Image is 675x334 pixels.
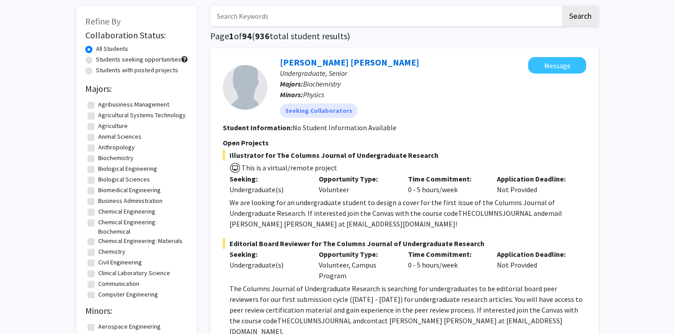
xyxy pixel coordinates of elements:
button: Message Gibson Tschappler [528,57,586,74]
iframe: Chat [7,294,38,327]
div: 0 - 5 hours/week [401,249,491,281]
p: Opportunity Type: [319,249,395,260]
label: Business Administration [98,196,162,206]
label: Biological Sciences [98,175,150,184]
b: Majors: [280,79,303,88]
label: Agribusiness Management [98,100,169,109]
label: Biochemistry [98,153,133,163]
label: Biological Engineering [98,164,157,173]
label: Communication [98,279,139,289]
label: Computer Engineering [98,290,158,299]
h2: Minors: [85,305,188,316]
h1: Page of ( total student results) [210,31,599,41]
span: Editorial Board Reviewer for The Columns Journal of Undergraduate Research [223,238,586,249]
span: Refine By [85,16,121,27]
p: Application Deadline: [497,249,573,260]
span: THECOLUMNSJOURNAL and [277,316,364,325]
span: Undergraduate, Senior [280,69,347,78]
span: Physics [303,90,324,99]
p: Time Commitment: [408,173,484,184]
p: Time Commitment: [408,249,484,260]
label: All Students [96,44,128,54]
div: 0 - 5 hours/week [401,173,491,195]
span: 1 [229,30,234,41]
label: Clinical Laboratory Science [98,268,170,278]
h2: Collaboration Status: [85,30,188,41]
span: THECOLUMNSJOURNAL and [458,209,545,218]
mat-chip: Seeking Collaborators [280,103,358,118]
span: Open Projects [223,138,269,147]
label: Aerospace Engineering [98,322,161,331]
p: Seeking: [229,173,305,184]
b: Minors: [280,90,303,99]
span: Illustrator for The Columns Journal of Undergraduate Research [223,150,586,161]
div: Volunteer, Campus Program [312,249,401,281]
b: Student Information: [223,123,292,132]
label: Chemistry [98,247,125,256]
span: 936 [255,30,270,41]
div: Not Provided [490,249,579,281]
label: Chemical Engineering: Biochemical [98,218,186,236]
label: Animal Sciences [98,132,142,141]
label: Chemical Engineering [98,207,155,216]
div: Not Provided [490,173,579,195]
span: Biochemistry [303,79,341,88]
label: Civil Engineering [98,258,142,267]
span: 94 [242,30,252,41]
input: Search Keywords [210,6,561,26]
label: Biomedical Engineering [98,186,161,195]
label: Agricultural Systems Technology [98,111,186,120]
div: Undergraduate(s) [229,184,305,195]
div: Undergraduate(s) [229,260,305,270]
h2: Majors: [85,83,188,94]
p: We are looking for an undergraduate student to design a cover for the first issue of the Columns ... [229,197,586,229]
p: Application Deadline: [497,173,573,184]
label: Agriculture [98,121,128,131]
p: Seeking: [229,249,305,260]
p: Opportunity Type: [319,173,395,184]
a: [PERSON_NAME] [PERSON_NAME] [280,57,419,68]
div: Volunteer [312,173,401,195]
label: Students seeking opportunities [96,55,181,64]
label: Anthropology [98,143,135,152]
button: Search [562,6,599,26]
span: This is a virtual/remote project [241,163,337,172]
span: No Student Information Available [292,123,396,132]
label: Students with posted projects [96,66,178,75]
label: Chemical Engineering: Materials [98,236,183,246]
